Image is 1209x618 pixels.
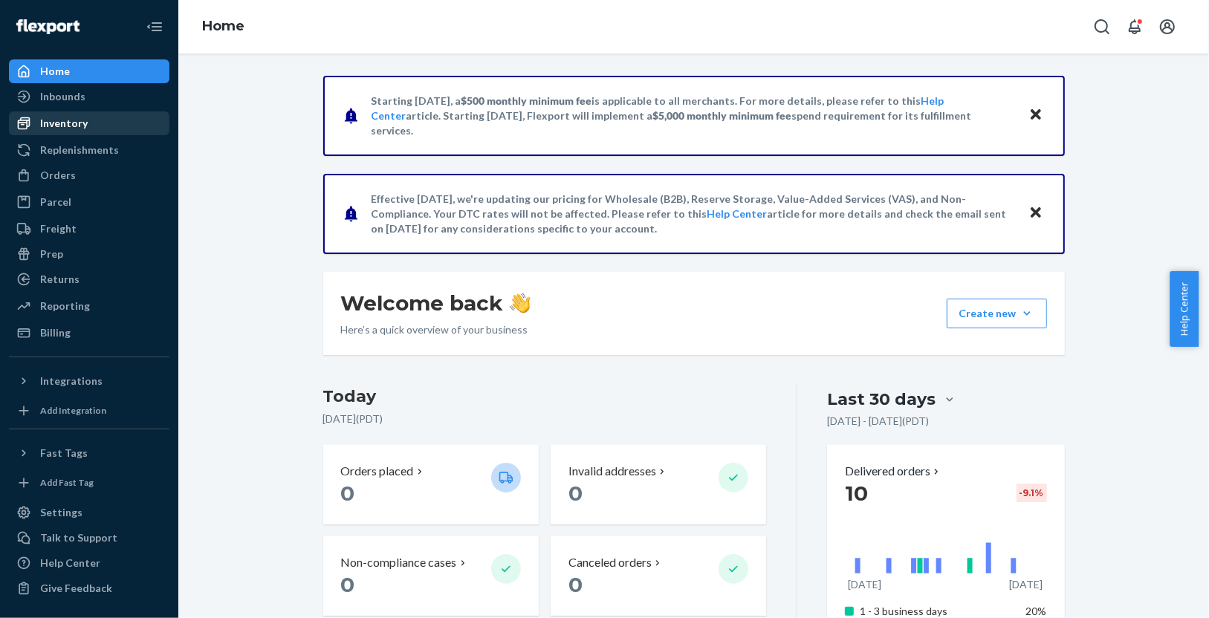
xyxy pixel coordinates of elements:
div: Give Feedback [40,581,112,596]
p: [DATE] [848,577,881,592]
div: Help Center [40,556,100,570]
div: Settings [40,505,82,520]
p: Starting [DATE], a is applicable to all merchants. For more details, please refer to this article... [372,94,1014,138]
div: -9.1 % [1017,484,1047,502]
a: Settings [9,501,169,524]
a: Orders [9,163,169,187]
div: Inventory [40,116,88,131]
a: Returns [9,267,169,291]
div: Freight [40,221,77,236]
div: Fast Tags [40,446,88,461]
div: Talk to Support [40,530,117,545]
p: Invalid addresses [568,463,656,480]
a: Replenishments [9,138,169,162]
button: Help Center [1170,271,1199,347]
p: [DATE] - [DATE] ( PDT ) [827,414,929,429]
div: Replenishments [40,143,119,157]
div: Integrations [40,374,103,388]
span: 0 [341,481,355,506]
div: Prep [40,247,63,261]
ol: breadcrumbs [190,5,256,48]
a: Help Center [9,551,169,575]
p: [DATE] ( PDT ) [323,412,767,426]
button: Close [1026,203,1046,224]
button: Talk to Support [9,526,169,550]
button: Close [1026,105,1046,126]
span: Support [10,10,63,24]
a: Prep [9,242,169,266]
button: Orders placed 0 [323,445,539,524]
button: Canceled orders 0 [551,536,766,616]
h1: Welcome back [341,290,531,316]
a: Freight [9,217,169,241]
button: Fast Tags [9,441,169,465]
h3: Today [323,385,767,409]
div: Home [40,64,70,79]
a: Home [202,18,244,34]
img: Flexport logo [16,19,80,34]
span: 10 [845,481,868,506]
span: $500 monthly minimum fee [461,94,592,107]
button: Delivered orders [845,463,942,480]
p: Non-compliance cases [341,554,457,571]
a: Billing [9,321,169,345]
span: 0 [568,572,583,597]
a: Home [9,59,169,83]
button: Close Navigation [140,12,169,42]
div: Inbounds [40,89,85,104]
a: Help Center [707,207,768,220]
div: Billing [40,325,71,340]
div: Returns [40,272,80,287]
div: Add Fast Tag [40,476,94,489]
p: Orders placed [341,463,414,480]
a: Add Integration [9,399,169,423]
p: Canceled orders [568,554,652,571]
a: Parcel [9,190,169,214]
button: Open notifications [1120,12,1150,42]
button: Invalid addresses 0 [551,445,766,524]
span: 0 [568,481,583,506]
p: [DATE] [1009,577,1043,592]
p: Here’s a quick overview of your business [341,322,531,337]
div: Parcel [40,195,71,209]
button: Give Feedback [9,576,169,600]
a: Inventory [9,111,169,135]
button: Create new [947,299,1047,328]
div: Orders [40,168,76,183]
div: Reporting [40,299,90,313]
button: Open account menu [1153,12,1182,42]
a: Inbounds [9,85,169,108]
p: Effective [DATE], we're updating our pricing for Wholesale (B2B), Reserve Storage, Value-Added Se... [372,192,1014,236]
div: Last 30 days [827,388,936,411]
a: Reporting [9,294,169,318]
div: Add Integration [40,404,106,417]
span: $5,000 monthly minimum fee [653,109,792,122]
span: 0 [341,572,355,597]
button: Non-compliance cases 0 [323,536,539,616]
button: Open Search Box [1087,12,1117,42]
a: Add Fast Tag [9,471,169,495]
span: 20% [1026,605,1047,617]
img: hand-wave emoji [510,293,531,313]
button: Integrations [9,369,169,393]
